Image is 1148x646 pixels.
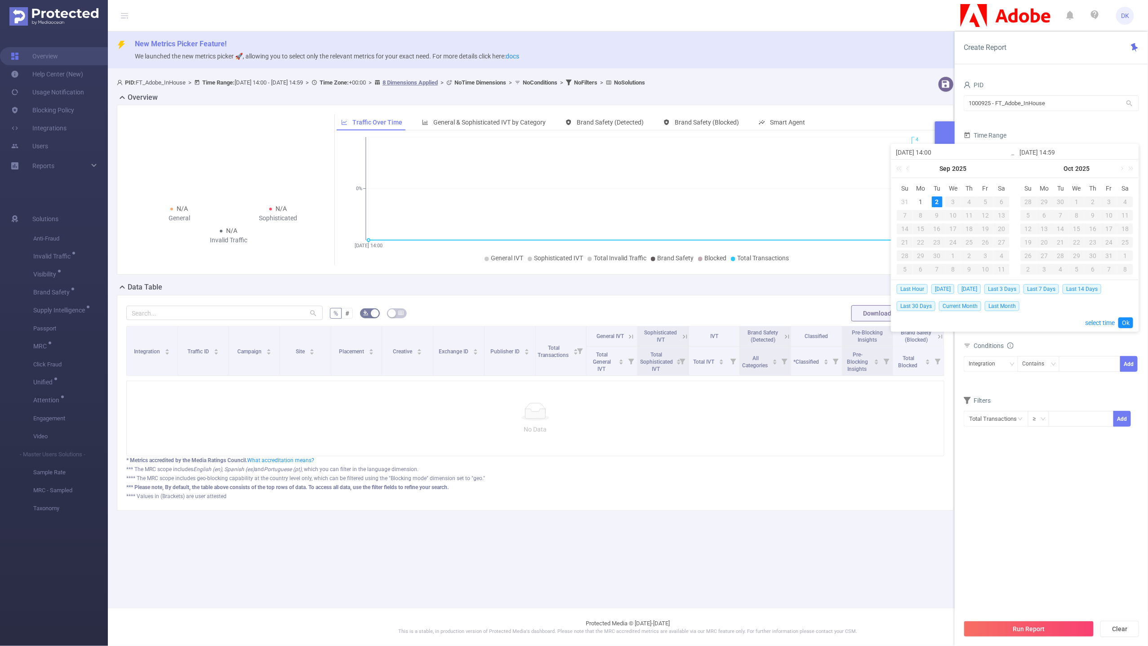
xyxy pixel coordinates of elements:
[961,196,977,207] div: 4
[11,137,48,155] a: Users
[977,184,993,192] span: Fr
[577,119,644,126] span: Brand Safety (Detected)
[1085,184,1101,192] span: Th
[1085,314,1115,331] a: select time
[1101,195,1117,209] td: October 3, 2025
[913,237,929,248] div: 22
[117,40,126,49] i: icon: thunderbolt
[355,243,383,249] tspan: [DATE] 14:00
[964,621,1094,637] button: Run Report
[523,79,557,86] b: No Conditions
[977,263,993,276] td: October 10, 2025
[1101,184,1117,192] span: Fr
[993,209,1010,222] td: September 13, 2025
[1053,263,1069,276] td: November 4, 2025
[945,249,961,263] td: October 1, 2025
[1020,250,1037,261] div: 26
[1117,264,1133,275] div: 8
[737,254,789,262] span: Total Transactions
[913,236,929,249] td: September 22, 2025
[229,214,328,223] div: Sophisticated
[1010,361,1015,368] i: icon: down
[945,236,961,249] td: September 24, 2025
[939,160,952,178] a: Sep
[1085,210,1101,221] div: 9
[945,222,961,236] td: September 17, 2025
[904,160,912,178] a: Previous month (PageUp)
[1117,236,1133,249] td: October 25, 2025
[33,230,108,248] span: Anti-Fraud
[1053,237,1069,248] div: 21
[1069,223,1085,234] div: 15
[1020,196,1037,207] div: 28
[33,253,74,259] span: Invalid Traffic
[961,222,977,236] td: September 18, 2025
[929,195,945,209] td: September 2, 2025
[1020,263,1037,276] td: November 2, 2025
[1117,195,1133,209] td: October 4, 2025
[945,223,961,234] div: 17
[945,263,961,276] td: October 8, 2025
[1085,223,1101,234] div: 16
[897,250,913,261] div: 28
[961,249,977,263] td: October 2, 2025
[574,79,597,86] b: No Filters
[1053,264,1069,275] div: 4
[961,210,977,221] div: 11
[1101,222,1117,236] td: October 17, 2025
[913,210,929,221] div: 8
[913,263,929,276] td: October 6, 2025
[1037,249,1053,263] td: October 27, 2025
[1020,222,1037,236] td: October 12, 2025
[1053,182,1069,195] th: Tue
[1085,263,1101,276] td: November 6, 2025
[913,209,929,222] td: September 8, 2025
[945,196,961,207] div: 3
[977,264,993,275] div: 10
[964,81,983,89] span: PID
[433,119,546,126] span: General & Sophisticated IVT by Category
[1085,237,1101,248] div: 23
[1063,160,1075,178] a: Oct
[929,236,945,249] td: September 23, 2025
[929,250,945,261] div: 30
[1085,264,1101,275] div: 6
[993,182,1010,195] th: Sat
[33,356,108,374] span: Click Fraud
[913,222,929,236] td: September 15, 2025
[977,236,993,249] td: September 26, 2025
[356,186,362,192] tspan: 0%
[977,196,993,207] div: 5
[851,305,916,321] button: Download PDF
[913,195,929,209] td: September 1, 2025
[9,7,98,26] img: Protected Media
[961,263,977,276] td: October 9, 2025
[177,205,188,212] span: N/A
[964,43,1006,52] span: Create Report
[945,250,961,261] div: 1
[1117,222,1133,236] td: October 18, 2025
[1101,236,1117,249] td: October 24, 2025
[1085,195,1101,209] td: October 2, 2025
[276,205,287,212] span: N/A
[1053,195,1069,209] td: September 30, 2025
[1069,210,1085,221] div: 8
[916,137,918,143] tspan: 4
[1037,236,1053,249] td: October 20, 2025
[117,80,125,85] i: icon: user
[1101,209,1117,222] td: October 10, 2025
[894,160,906,178] a: Last year (Control + left)
[993,249,1010,263] td: October 4, 2025
[1117,237,1133,248] div: 25
[1069,237,1085,248] div: 22
[1085,182,1101,195] th: Thu
[33,410,108,428] span: Engagement
[1053,209,1069,222] td: October 7, 2025
[363,310,369,316] i: icon: bg-colors
[913,264,929,275] div: 6
[961,250,977,261] div: 2
[1037,237,1053,248] div: 20
[1053,222,1069,236] td: October 14, 2025
[929,249,945,263] td: September 30, 2025
[897,195,913,209] td: August 31, 2025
